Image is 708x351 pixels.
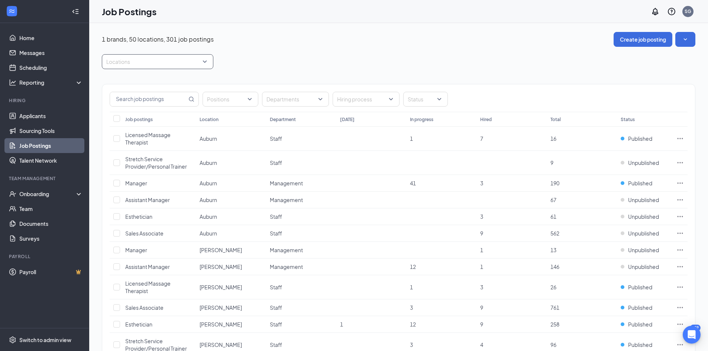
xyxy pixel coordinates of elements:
div: Location [200,116,219,123]
a: Documents [19,216,83,231]
th: Hired [476,112,547,127]
span: [PERSON_NAME] [200,304,242,311]
p: 1 brands, 50 locations, 301 job postings [102,35,214,43]
div: Reporting [19,79,83,86]
svg: WorkstreamLogo [8,7,16,15]
td: Staff [266,275,336,299]
span: Published [628,283,652,291]
svg: Ellipses [676,135,684,142]
button: SmallChevronDown [675,32,695,47]
span: [PERSON_NAME] [200,263,242,270]
span: 67 [550,196,556,203]
td: Staff [266,225,336,242]
div: Open Intercom Messenger [683,326,701,344]
span: 12 [410,263,416,270]
span: Esthetician [125,213,152,220]
svg: SmallChevronDown [682,36,689,43]
div: 239 [690,325,701,331]
span: Staff [270,213,282,220]
input: Search job postings [110,92,187,106]
span: [PERSON_NAME] [200,284,242,290]
span: 9 [480,304,483,311]
a: Sourcing Tools [19,123,83,138]
span: 258 [550,321,559,328]
a: Surveys [19,231,83,246]
span: Unpublished [628,263,659,270]
td: Staff [266,208,336,225]
span: 1 [480,247,483,253]
span: 9 [550,159,553,166]
span: Auburn [200,159,217,166]
span: 3 [480,180,483,186]
span: Staff [270,341,282,348]
svg: Ellipses [676,263,684,270]
th: Status [617,112,673,127]
span: Management [270,196,303,203]
span: Staff [270,304,282,311]
td: Belle Meade [196,299,266,316]
td: Staff [266,127,336,151]
span: Sales Associate [125,304,164,311]
span: 12 [410,321,416,328]
a: Messages [19,45,83,60]
span: 96 [550,341,556,348]
a: Scheduling [19,60,83,75]
th: [DATE] [336,112,407,127]
span: Staff [270,284,282,290]
span: [PERSON_NAME] [200,321,242,328]
span: Unpublished [628,230,659,237]
td: Belle Meade [196,242,266,259]
div: Team Management [9,175,81,182]
span: Unpublished [628,246,659,254]
svg: Ellipses [676,246,684,254]
span: Esthetician [125,321,152,328]
span: Management [270,180,303,186]
span: 1 [410,135,413,142]
span: 26 [550,284,556,290]
span: Staff [270,321,282,328]
div: Onboarding [19,190,77,198]
td: Auburn [196,175,266,192]
div: Job postings [125,116,153,123]
td: Management [266,175,336,192]
td: Management [266,242,336,259]
a: Home [19,30,83,45]
svg: Ellipses [676,230,684,237]
span: Unpublished [628,196,659,204]
span: Unpublished [628,159,659,166]
span: 13 [550,247,556,253]
span: 1 [340,321,343,328]
span: 3 [480,284,483,290]
td: Auburn [196,127,266,151]
svg: Settings [9,336,16,344]
td: Management [266,192,336,208]
span: Sales Associate [125,230,164,237]
span: 9 [480,230,483,237]
span: 9 [480,321,483,328]
span: Manager [125,247,147,253]
span: Auburn [200,230,217,237]
a: Job Postings [19,138,83,153]
span: [PERSON_NAME] [200,341,242,348]
span: 761 [550,304,559,311]
th: In progress [406,112,476,127]
h1: Job Postings [102,5,156,18]
div: Switch to admin view [19,336,71,344]
span: Published [628,341,652,348]
span: Unpublished [628,213,659,220]
span: 1 [480,263,483,270]
td: Staff [266,299,336,316]
span: Staff [270,135,282,142]
button: Create job posting [614,32,672,47]
span: Staff [270,159,282,166]
span: Auburn [200,196,217,203]
div: Department [270,116,296,123]
span: 146 [550,263,559,270]
span: Licensed Massage Therapist [125,131,171,146]
svg: QuestionInfo [667,7,676,16]
span: 562 [550,230,559,237]
span: 41 [410,180,416,186]
span: 1 [410,284,413,290]
svg: Ellipses [676,304,684,311]
span: Management [270,263,303,270]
